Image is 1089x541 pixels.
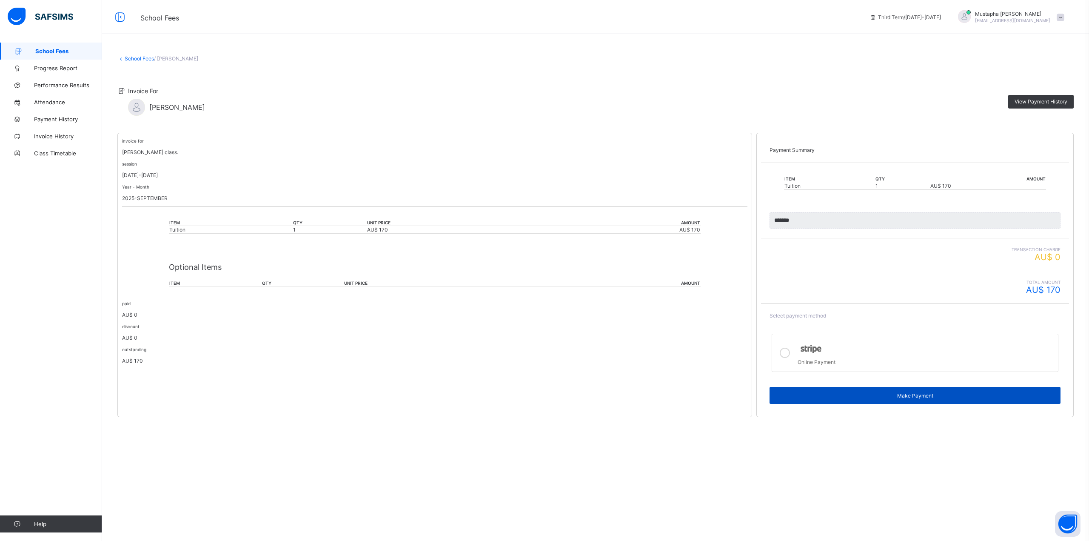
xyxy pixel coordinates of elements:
[169,280,262,286] th: item
[34,82,102,89] span: Performance Results
[798,357,1054,365] div: Online Payment
[367,220,543,226] th: unit price
[122,184,149,189] small: Year - Month
[1035,252,1060,262] span: AU$ 0
[293,226,367,234] td: 1
[770,147,1060,153] p: Payment Summary
[149,103,205,112] span: [PERSON_NAME]
[975,11,1050,17] span: Mustapha [PERSON_NAME]
[949,10,1069,24] div: MustaphaAhmadyar
[770,280,1060,285] span: Total Amount
[8,8,73,26] img: safsims
[122,335,137,341] span: AU$ 0
[122,312,137,318] span: AU$ 0
[539,280,701,286] th: amount
[784,182,875,190] td: Tuition
[776,392,1054,399] span: Make Payment
[34,99,102,106] span: Attendance
[930,176,1046,182] th: amount
[154,55,198,62] span: / [PERSON_NAME]
[122,358,143,364] span: AU$ 170
[784,176,875,182] th: item
[869,14,941,20] span: session/term information
[975,18,1050,23] span: [EMAIL_ADDRESS][DOMAIN_NAME]
[34,116,102,123] span: Payment History
[1026,285,1060,295] span: AU$ 170
[122,161,137,166] small: session
[679,226,700,233] span: AU$ 170
[34,150,102,157] span: Class Timetable
[140,14,179,22] span: School Fees
[875,182,929,190] td: 1
[128,87,158,94] span: Invoice For
[34,521,102,527] span: Help
[293,220,367,226] th: qty
[122,195,747,201] p: 2025 - SEPTEMBER
[875,176,929,182] th: qty
[169,263,701,272] p: Optional Items
[35,48,102,54] span: School Fees
[798,343,824,355] img: stripe_logo.45c87324993da65ca72a.png
[34,65,102,72] span: Progress Report
[543,220,701,226] th: amount
[169,226,292,233] div: Tuition
[125,55,154,62] a: School Fees
[262,280,344,286] th: qty
[122,149,747,155] p: [PERSON_NAME] class.
[770,247,1060,252] span: Transaction charge
[34,133,102,140] span: Invoice History
[367,226,388,233] span: AU$ 170
[344,280,539,286] th: unit price
[122,301,131,306] small: paid
[122,138,144,143] small: invoice for
[122,324,140,329] small: discount
[1055,511,1080,537] button: Open asap
[122,347,146,352] small: outstanding
[122,172,747,178] p: [DATE]-[DATE]
[770,312,826,319] span: Select payment method
[169,220,293,226] th: item
[930,183,951,189] span: AU$ 170
[1015,98,1067,105] span: View Payment History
